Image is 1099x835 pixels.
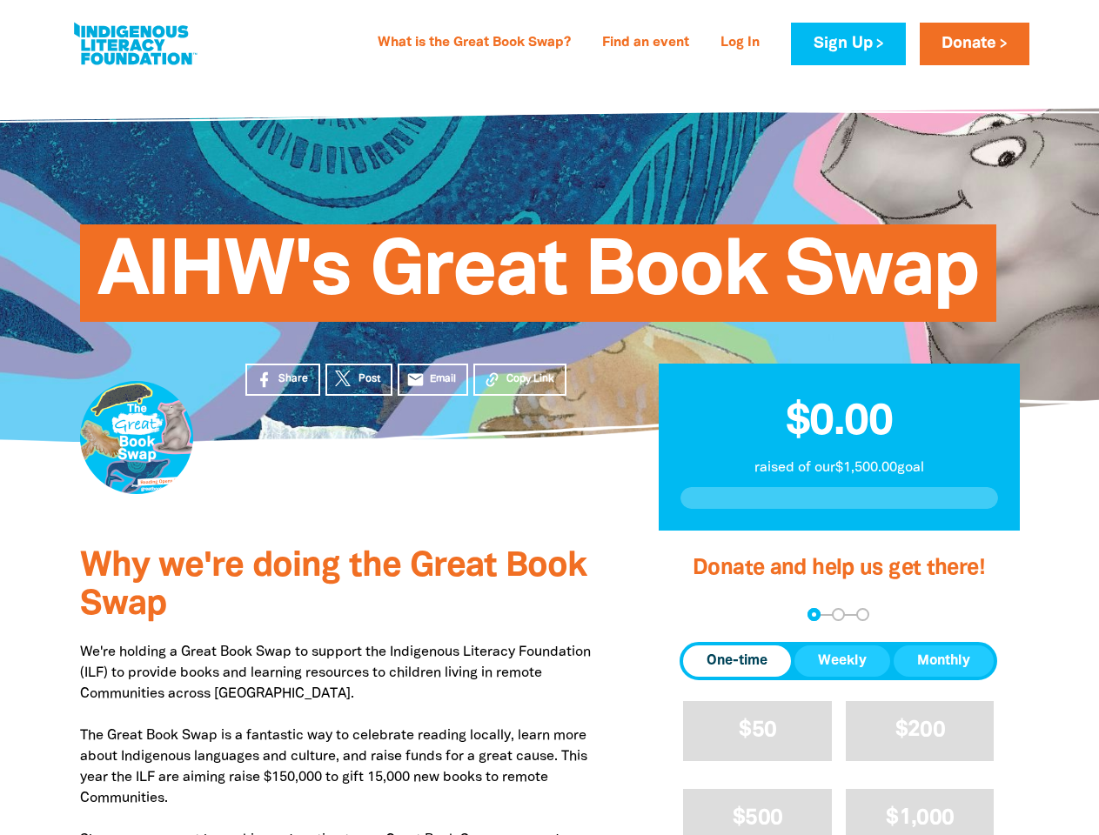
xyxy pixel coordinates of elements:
[710,30,770,57] a: Log In
[894,645,994,677] button: Monthly
[80,551,586,621] span: Why we're doing the Great Book Swap
[693,558,985,578] span: Donate and help us get there!
[278,371,308,387] span: Share
[920,23,1029,65] a: Donate
[791,23,905,65] a: Sign Up
[794,645,890,677] button: Weekly
[895,720,945,740] span: $200
[680,642,997,680] div: Donation frequency
[592,30,700,57] a: Find an event
[359,371,380,387] span: Post
[707,651,767,671] span: One-time
[832,608,845,621] button: Navigate to step 2 of 3 to enter your details
[473,364,566,396] button: Copy Link
[245,364,320,396] a: Share
[683,701,832,761] button: $50
[367,30,581,57] a: What is the Great Book Swap?
[683,645,791,677] button: One-time
[325,364,392,396] a: Post
[846,701,995,761] button: $200
[856,608,869,621] button: Navigate to step 3 of 3 to enter your payment details
[807,608,821,621] button: Navigate to step 1 of 3 to enter your donation amount
[739,720,776,740] span: $50
[406,371,425,389] i: email
[680,458,998,478] p: raised of our $1,500.00 goal
[733,808,782,828] span: $500
[506,371,554,387] span: Copy Link
[786,403,893,443] span: $0.00
[430,371,456,387] span: Email
[97,237,980,322] span: AIHW's Great Book Swap
[398,364,469,396] a: emailEmail
[917,651,970,671] span: Monthly
[818,651,867,671] span: Weekly
[886,808,954,828] span: $1,000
